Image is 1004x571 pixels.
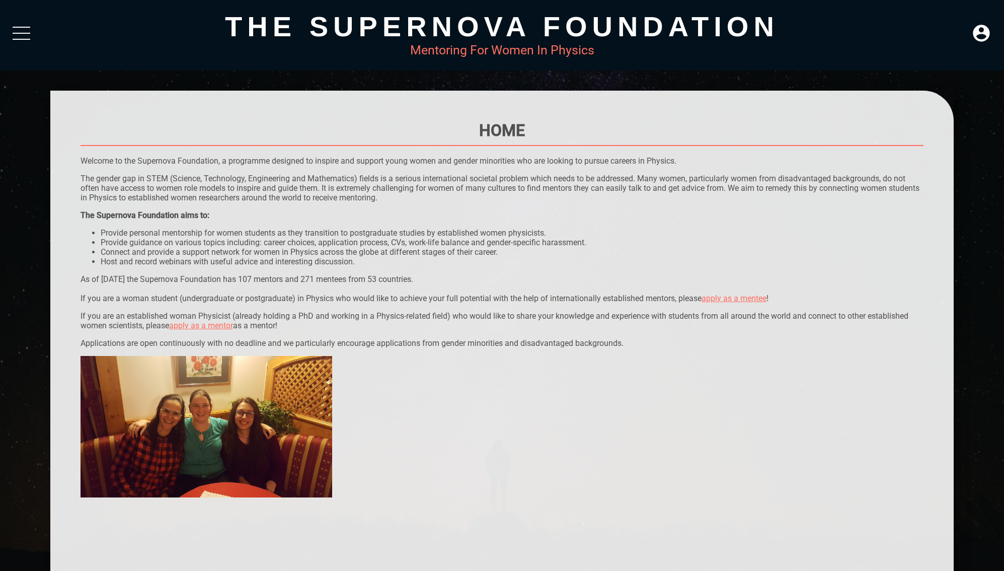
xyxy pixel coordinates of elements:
[169,321,233,330] a: apply as a mentor
[81,274,924,303] p: As of [DATE] the Supernova Foundation has 107 mentors and 271 mentees from 53 countries. If you a...
[101,247,924,257] li: Connect and provide a support network for women in Physics across the globe at different stages o...
[50,43,954,57] div: Mentoring For Women In Physics
[81,311,924,330] p: If you are an established woman Physicist (already holding a PhD and working in a Physics-related...
[101,257,924,266] li: Host and record webinars with useful advice and interesting discussion.
[81,156,924,166] p: Welcome to the Supernova Foundation, a programme designed to inspire and support young women and ...
[81,338,924,348] p: Applications are open continuously with no deadline and we particularly encourage applications fr...
[50,10,954,43] div: The Supernova Foundation
[702,294,766,303] a: apply as a mentee
[81,174,924,202] p: The gender gap in STEM (Science, Technology, Engineering and Mathematics) fields is a serious int...
[81,121,924,140] h1: Home
[81,210,924,220] div: The Supernova Foundation aims to:
[101,228,924,238] li: Provide personal mentorship for women students as they transition to postgraduate studies by esta...
[101,238,924,247] li: Provide guidance on various topics including: career choices, application process, CVs, work-life...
